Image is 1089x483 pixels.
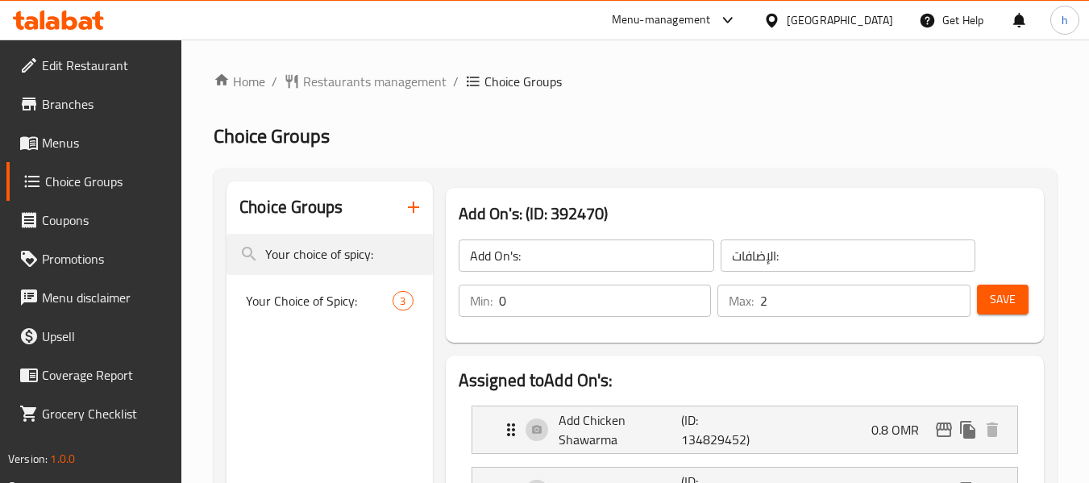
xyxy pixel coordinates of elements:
a: Edit Restaurant [6,46,182,85]
a: Upsell [6,317,182,356]
input: search [227,234,432,275]
div: Menu-management [612,10,711,30]
span: 3 [393,294,412,309]
a: Choice Groups [6,162,182,201]
a: Restaurants management [284,72,447,91]
div: Expand [472,406,1017,453]
div: Your Choice of Spicy:3 [227,281,432,320]
a: Grocery Checklist [6,394,182,433]
span: Coverage Report [42,365,169,385]
h2: Choice Groups [239,195,343,219]
span: Coupons [42,210,169,230]
button: delete [980,418,1004,442]
a: Promotions [6,239,182,278]
p: Min: [470,291,493,310]
p: Max: [729,291,754,310]
button: Save [977,285,1029,314]
li: / [272,72,277,91]
span: Choice Groups [214,118,330,154]
a: Menus [6,123,182,162]
span: h [1062,11,1068,29]
p: 0.8 OMR [871,420,932,439]
span: Grocery Checklist [42,404,169,423]
span: Version: [8,448,48,469]
span: Upsell [42,327,169,346]
span: Your Choice of Spicy: [246,291,393,310]
span: Menu disclaimer [42,288,169,307]
li: / [453,72,459,91]
span: Save [990,289,1016,310]
span: 1.0.0 [50,448,75,469]
a: Menu disclaimer [6,278,182,317]
p: (ID: 134829452) [681,410,763,449]
nav: breadcrumb [214,72,1057,91]
span: Promotions [42,249,169,269]
a: Coupons [6,201,182,239]
button: edit [932,418,956,442]
div: [GEOGRAPHIC_DATA] [787,11,893,29]
span: Branches [42,94,169,114]
span: Edit Restaurant [42,56,169,75]
span: Restaurants management [303,72,447,91]
h3: Add On's: (ID: 392470) [459,201,1031,227]
a: Home [214,72,265,91]
p: Add Chicken Shawarma [559,410,682,449]
span: Menus [42,133,169,152]
button: duplicate [956,418,980,442]
a: Coverage Report [6,356,182,394]
span: Choice Groups [484,72,562,91]
div: Choices [393,291,413,310]
li: Expand [459,399,1031,460]
span: Choice Groups [45,172,169,191]
a: Branches [6,85,182,123]
h2: Assigned to Add On's: [459,368,1031,393]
